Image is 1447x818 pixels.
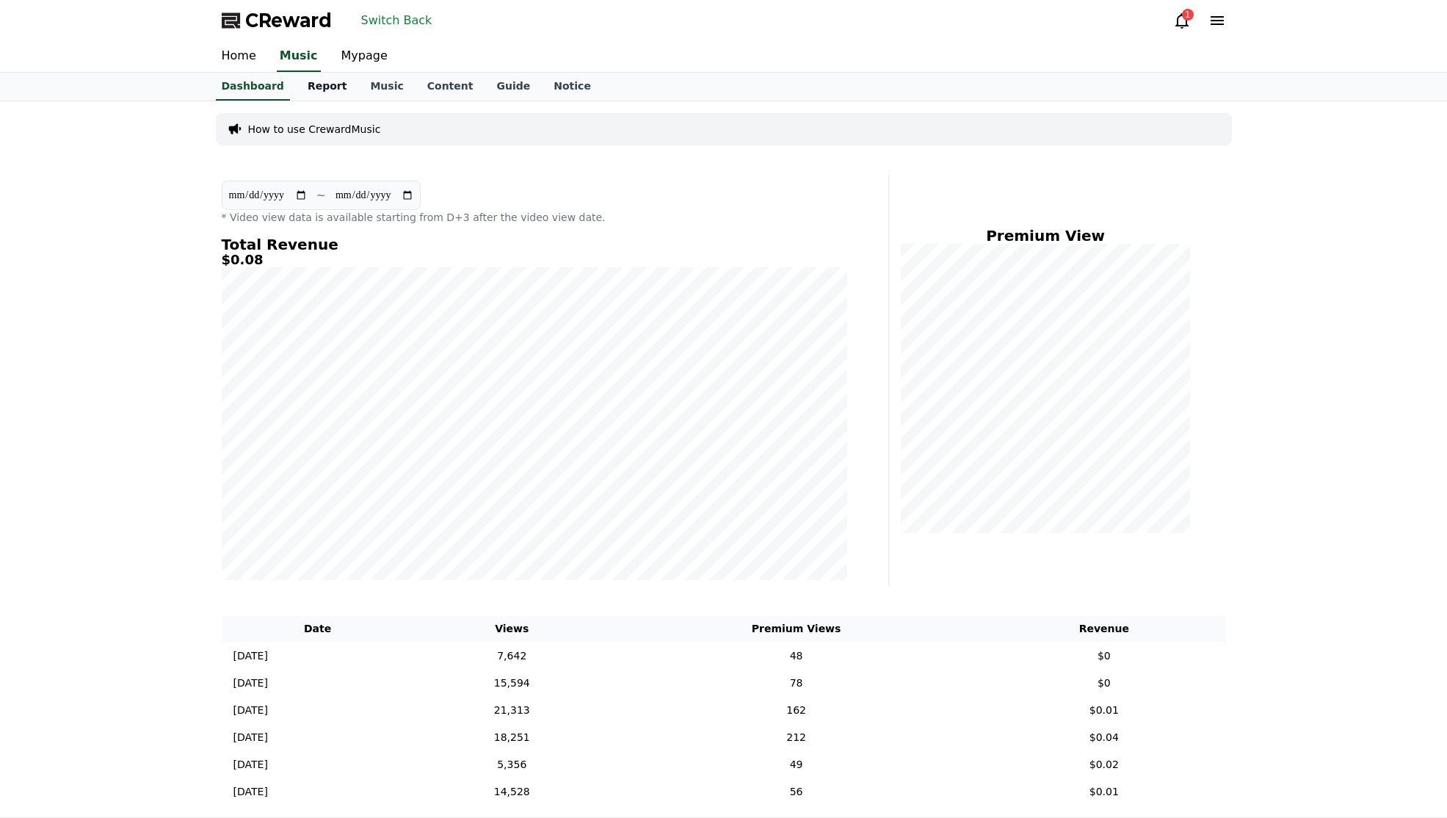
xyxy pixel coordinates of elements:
a: Music [277,41,321,72]
td: 212 [610,724,982,751]
p: ~ [316,187,326,204]
button: Switch Back [355,9,438,32]
td: 21,313 [414,697,610,724]
p: [DATE] [233,703,268,718]
a: Home [210,41,268,72]
h5: $0.08 [222,253,847,267]
td: 48 [610,643,982,670]
td: 14,528 [414,778,610,806]
th: Revenue [982,615,1225,643]
td: 18,251 [414,724,610,751]
h4: Premium View [901,228,1191,244]
td: $0 [982,670,1225,697]
a: Content [416,73,485,101]
td: 78 [610,670,982,697]
a: CReward [222,9,332,32]
a: Music [358,73,415,101]
div: 1 [1182,9,1194,21]
td: 5,356 [414,751,610,778]
th: Views [414,615,610,643]
p: [DATE] [233,676,268,691]
a: Guide [485,73,542,101]
h4: Total Revenue [222,236,847,253]
td: $0.02 [982,751,1225,778]
a: Mypage [330,41,399,72]
a: 1 [1173,12,1191,29]
p: [DATE] [233,730,268,745]
a: Notice [542,73,603,101]
a: How to use CrewardMusic [248,122,381,137]
td: 56 [610,778,982,806]
p: [DATE] [233,648,268,664]
td: $0 [982,643,1225,670]
a: Dashboard [216,73,290,101]
td: 162 [610,697,982,724]
td: $0.01 [982,697,1225,724]
th: Date [222,615,414,643]
span: CReward [245,9,332,32]
p: * Video view data is available starting from D+3 after the video view date. [222,210,847,225]
td: 49 [610,751,982,778]
td: 7,642 [414,643,610,670]
a: Report [296,73,359,101]
p: [DATE] [233,784,268,800]
td: $0.01 [982,778,1225,806]
th: Premium Views [610,615,982,643]
td: 15,594 [414,670,610,697]
td: $0.04 [982,724,1225,751]
p: [DATE] [233,757,268,772]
